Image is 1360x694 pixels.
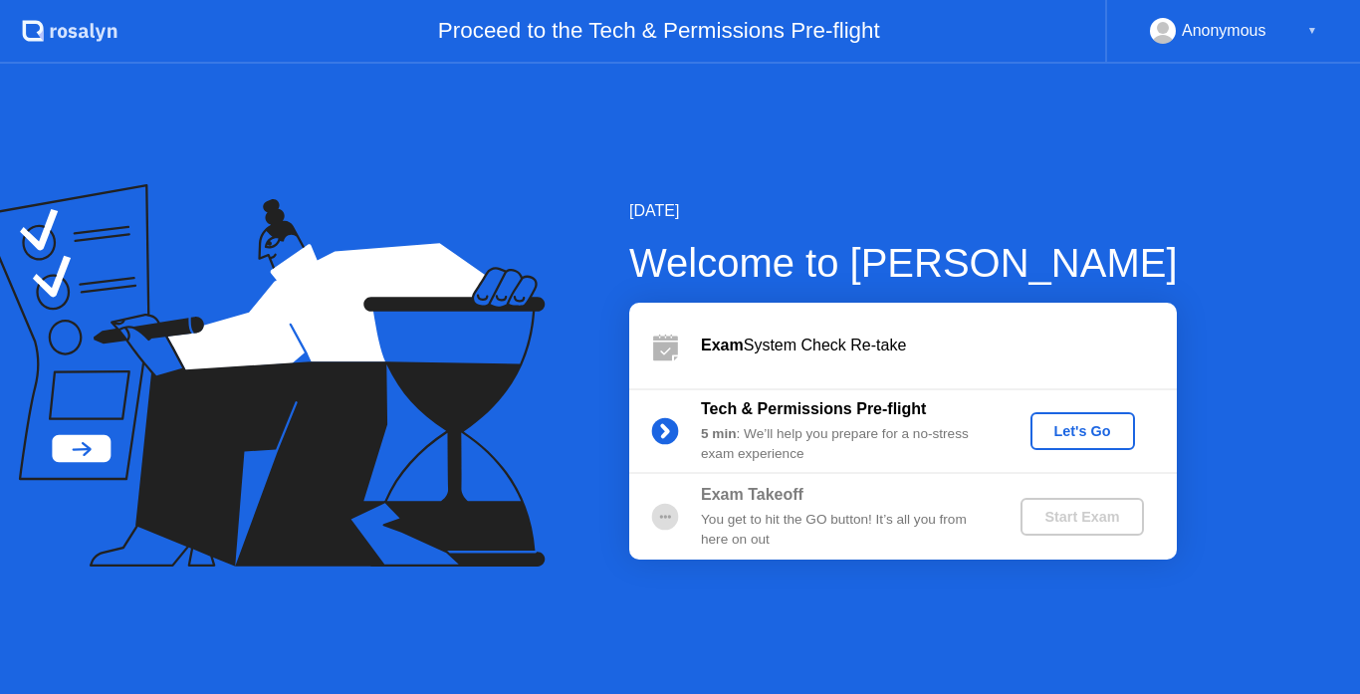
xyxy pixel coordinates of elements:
[701,510,988,551] div: You get to hit the GO button! It’s all you from here on out
[1307,18,1317,44] div: ▼
[701,486,803,503] b: Exam Takeoff
[1030,412,1135,450] button: Let's Go
[701,334,1177,357] div: System Check Re-take
[701,424,988,465] div: : We’ll help you prepare for a no-stress exam experience
[1182,18,1266,44] div: Anonymous
[701,426,737,441] b: 5 min
[1028,509,1135,525] div: Start Exam
[629,199,1178,223] div: [DATE]
[1038,423,1127,439] div: Let's Go
[701,337,744,353] b: Exam
[701,400,926,417] b: Tech & Permissions Pre-flight
[1020,498,1143,536] button: Start Exam
[629,233,1178,293] div: Welcome to [PERSON_NAME]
